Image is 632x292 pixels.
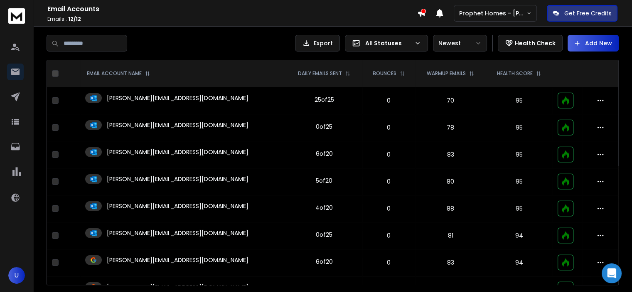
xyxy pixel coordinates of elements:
p: 0 [367,177,410,186]
p: DAILY EMAILS SENT [298,70,342,77]
p: [PERSON_NAME][EMAIL_ADDRESS][DOMAIN_NAME] [107,202,248,210]
td: 70 [415,87,486,114]
td: 95 [486,195,553,222]
p: WARMUP EMAILS [427,70,466,77]
p: [PERSON_NAME][EMAIL_ADDRESS][DOMAIN_NAME] [107,256,248,264]
p: 0 [367,231,410,240]
p: 0 [367,204,410,213]
p: [PERSON_NAME][EMAIL_ADDRESS][DOMAIN_NAME] [107,175,248,183]
div: 0 of 25 [316,123,332,131]
button: Newest [433,35,487,52]
td: 94 [486,222,553,249]
img: logo [8,8,25,24]
td: 81 [415,222,486,249]
p: [PERSON_NAME][EMAIL_ADDRESS][DOMAIN_NAME] [107,283,248,291]
p: BOUNCES [373,70,396,77]
td: 95 [486,114,553,141]
p: 0 [367,258,410,267]
td: 80 [415,168,486,195]
div: 6 of 20 [315,258,332,266]
div: 4 of 20 [315,204,333,212]
td: 94 [486,249,553,276]
td: 95 [486,168,553,195]
p: 0 [367,150,410,159]
div: EMAIL ACCOUNT NAME [87,70,150,77]
button: Add New [568,35,619,52]
td: 88 [415,195,486,222]
div: 5 of 20 [316,177,332,185]
p: [PERSON_NAME][EMAIL_ADDRESS][DOMAIN_NAME] [107,94,248,102]
div: 25 of 25 [314,96,334,104]
td: 83 [415,141,486,168]
td: 95 [486,87,553,114]
p: 0 [367,123,410,132]
div: Open Intercom Messenger [602,263,622,283]
p: Emails : [47,16,417,22]
p: All Statuses [365,39,411,47]
p: Get Free Credits [564,9,612,17]
button: U [8,267,25,284]
p: Prophet Homes - [PERSON_NAME] [459,9,526,17]
span: 12 / 12 [68,15,81,22]
h1: Email Accounts [47,4,417,14]
p: [PERSON_NAME][EMAIL_ADDRESS][DOMAIN_NAME] [107,121,248,129]
p: [PERSON_NAME][EMAIL_ADDRESS][DOMAIN_NAME] [107,148,248,156]
p: 0 [367,96,410,105]
p: Health Check [515,39,556,47]
div: 6 of 20 [315,150,332,158]
p: [PERSON_NAME][EMAIL_ADDRESS][DOMAIN_NAME] [107,229,248,237]
td: 78 [415,114,486,141]
td: 95 [486,141,553,168]
button: Get Free Credits [547,5,617,22]
td: 83 [415,249,486,276]
button: Export [295,35,340,52]
button: Health Check [498,35,563,52]
p: HEALTH SCORE [497,70,533,77]
div: 0 of 25 [316,231,332,239]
